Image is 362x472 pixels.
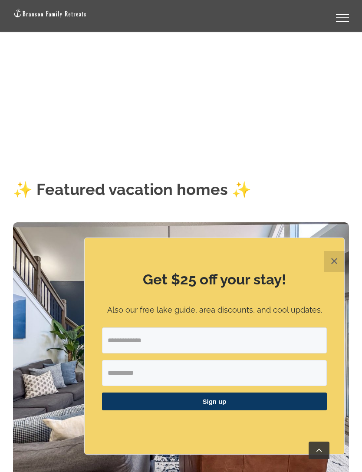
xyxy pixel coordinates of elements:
[13,8,87,18] img: Branson Family Retreats Logo
[324,251,345,272] button: Close
[325,14,360,22] a: Toggle Menu
[102,421,327,430] p: ​
[13,180,251,198] strong: ✨ Featured vacation homes ✨
[102,304,327,317] p: Also our free lake guide, area discounts, and cool updates.
[102,270,327,290] h2: Get $25 off your stay!
[13,221,349,233] a: Skye Retreat at Table Rock Lake-3004-Edit
[102,327,327,353] input: Email Address
[102,393,327,410] button: Sign up
[102,360,327,386] input: First Name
